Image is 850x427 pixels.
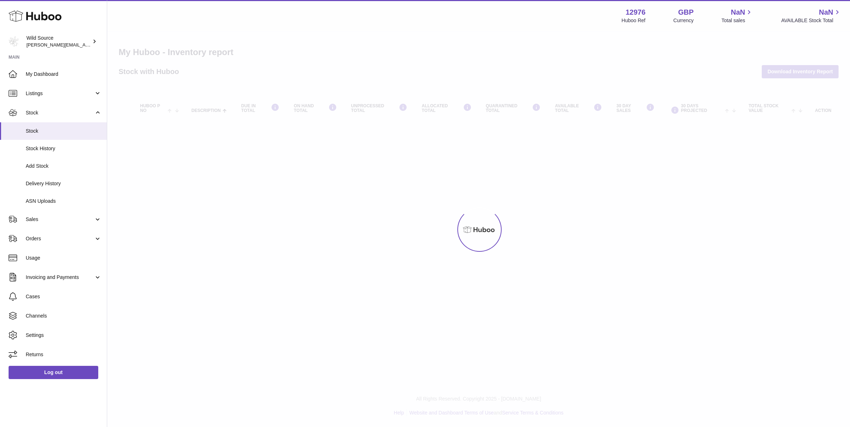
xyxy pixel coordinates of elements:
[678,8,694,17] strong: GBP
[731,8,745,17] span: NaN
[721,17,753,24] span: Total sales
[26,163,101,170] span: Add Stock
[26,145,101,152] span: Stock History
[26,351,101,358] span: Returns
[26,128,101,134] span: Stock
[26,90,94,97] span: Listings
[26,293,101,300] span: Cases
[26,332,101,339] span: Settings
[721,8,753,24] a: NaN Total sales
[9,36,19,47] img: kate@wildsource.co.uk
[26,109,94,116] span: Stock
[26,35,91,48] div: Wild Source
[626,8,646,17] strong: 12976
[26,313,101,319] span: Channels
[26,255,101,261] span: Usage
[622,17,646,24] div: Huboo Ref
[9,366,98,379] a: Log out
[673,17,694,24] div: Currency
[26,235,94,242] span: Orders
[26,198,101,205] span: ASN Uploads
[26,42,143,48] span: [PERSON_NAME][EMAIL_ADDRESS][DOMAIN_NAME]
[26,216,94,223] span: Sales
[781,8,841,24] a: NaN AVAILABLE Stock Total
[26,274,94,281] span: Invoicing and Payments
[781,17,841,24] span: AVAILABLE Stock Total
[26,71,101,78] span: My Dashboard
[26,180,101,187] span: Delivery History
[819,8,833,17] span: NaN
